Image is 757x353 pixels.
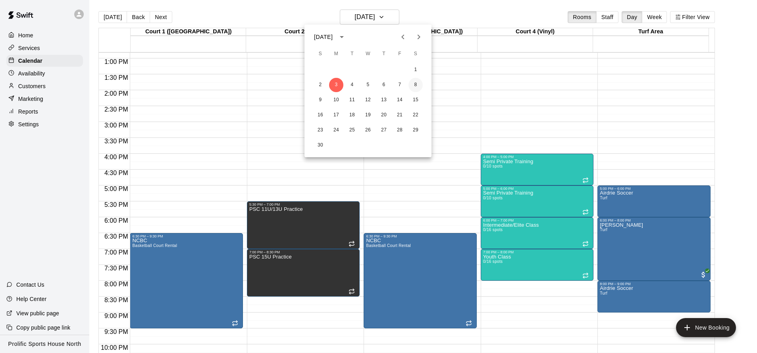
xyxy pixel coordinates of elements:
[377,108,391,122] button: 20
[377,93,391,107] button: 13
[313,46,327,62] span: Sunday
[345,123,359,137] button: 25
[329,93,343,107] button: 10
[361,93,375,107] button: 12
[408,108,423,122] button: 22
[408,46,423,62] span: Saturday
[393,93,407,107] button: 14
[361,123,375,137] button: 26
[313,123,327,137] button: 23
[393,78,407,92] button: 7
[393,108,407,122] button: 21
[313,78,327,92] button: 2
[329,123,343,137] button: 24
[411,29,427,45] button: Next month
[377,123,391,137] button: 27
[329,46,343,62] span: Monday
[345,46,359,62] span: Tuesday
[313,93,327,107] button: 9
[329,108,343,122] button: 17
[345,78,359,92] button: 4
[377,46,391,62] span: Thursday
[313,138,327,152] button: 30
[335,30,349,44] button: calendar view is open, switch to year view
[408,93,423,107] button: 15
[393,123,407,137] button: 28
[361,46,375,62] span: Wednesday
[313,108,327,122] button: 16
[329,78,343,92] button: 3
[393,46,407,62] span: Friday
[345,108,359,122] button: 18
[408,123,423,137] button: 29
[408,63,423,77] button: 1
[361,108,375,122] button: 19
[395,29,411,45] button: Previous month
[345,93,359,107] button: 11
[377,78,391,92] button: 6
[361,78,375,92] button: 5
[314,33,333,41] div: [DATE]
[408,78,423,92] button: 8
